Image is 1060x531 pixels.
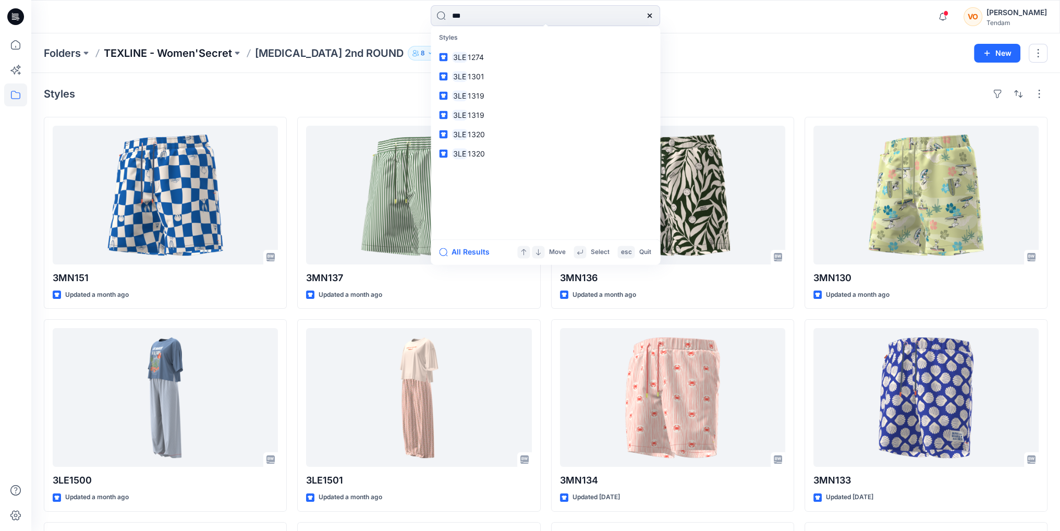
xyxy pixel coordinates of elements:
[433,86,658,105] a: 3LE1319
[560,271,785,285] p: 3MN136
[433,144,658,163] a: 3LE1320
[319,289,382,300] p: Updated a month ago
[468,53,484,62] span: 1274
[433,28,658,47] p: Styles
[53,271,278,285] p: 3MN151
[421,47,425,59] p: 8
[319,492,382,503] p: Updated a month ago
[468,111,484,119] span: 1319
[44,46,81,61] a: Folders
[53,473,278,488] p: 3LE1500
[468,72,484,81] span: 1301
[452,90,468,102] mark: 3LE
[986,6,1047,19] div: [PERSON_NAME]
[65,492,129,503] p: Updated a month ago
[572,492,620,503] p: Updated [DATE]
[433,47,658,67] a: 3LE1274
[620,247,631,258] p: esc
[974,44,1020,63] button: New
[452,51,468,63] mark: 3LE
[826,289,890,300] p: Updated a month ago
[813,328,1039,467] a: 3MN133
[813,126,1039,264] a: 3MN130
[408,46,438,61] button: 8
[813,473,1039,488] p: 3MN133
[53,328,278,467] a: 3LE1500
[433,105,658,125] a: 3LE1319
[255,46,404,61] p: [MEDICAL_DATA] 2nd ROUND
[468,91,484,100] span: 1319
[306,473,531,488] p: 3LE1501
[433,67,658,86] a: 3LE1301
[452,148,468,160] mark: 3LE
[826,492,873,503] p: Updated [DATE]
[549,247,565,258] p: Move
[65,289,129,300] p: Updated a month ago
[452,70,468,82] mark: 3LE
[986,19,1047,27] div: Tendam
[439,246,496,258] button: All Results
[433,125,658,144] a: 3LE1320
[590,247,609,258] p: Select
[452,109,468,121] mark: 3LE
[560,126,785,264] a: 3MN136
[306,328,531,467] a: 3LE1501
[964,7,982,26] div: VO
[468,149,485,158] span: 1320
[306,126,531,264] a: 3MN137
[44,88,75,100] h4: Styles
[560,328,785,467] a: 3MN134
[639,247,651,258] p: Quit
[813,271,1039,285] p: 3MN130
[468,130,485,139] span: 1320
[560,473,785,488] p: 3MN134
[104,46,232,61] a: TEXLINE - Women'Secret
[572,289,636,300] p: Updated a month ago
[452,128,468,140] mark: 3LE
[53,126,278,264] a: 3MN151
[306,271,531,285] p: 3MN137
